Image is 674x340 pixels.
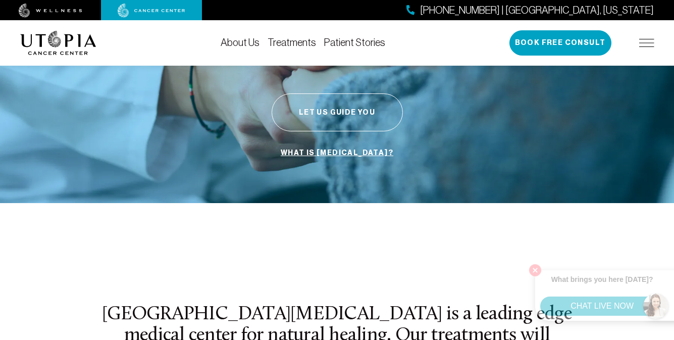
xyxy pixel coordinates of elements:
a: What is [MEDICAL_DATA]? [278,143,396,163]
img: cancer center [118,4,185,18]
a: [PHONE_NUMBER] | [GEOGRAPHIC_DATA], [US_STATE] [406,3,654,18]
button: Book Free Consult [509,30,611,56]
img: icon-hamburger [639,39,654,47]
button: Let Us Guide You [272,93,403,131]
img: logo [20,31,96,55]
a: Patient Stories [324,37,385,48]
a: About Us [221,37,260,48]
a: Treatments [268,37,316,48]
span: [PHONE_NUMBER] | [GEOGRAPHIC_DATA], [US_STATE] [420,3,654,18]
img: wellness [19,4,82,18]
